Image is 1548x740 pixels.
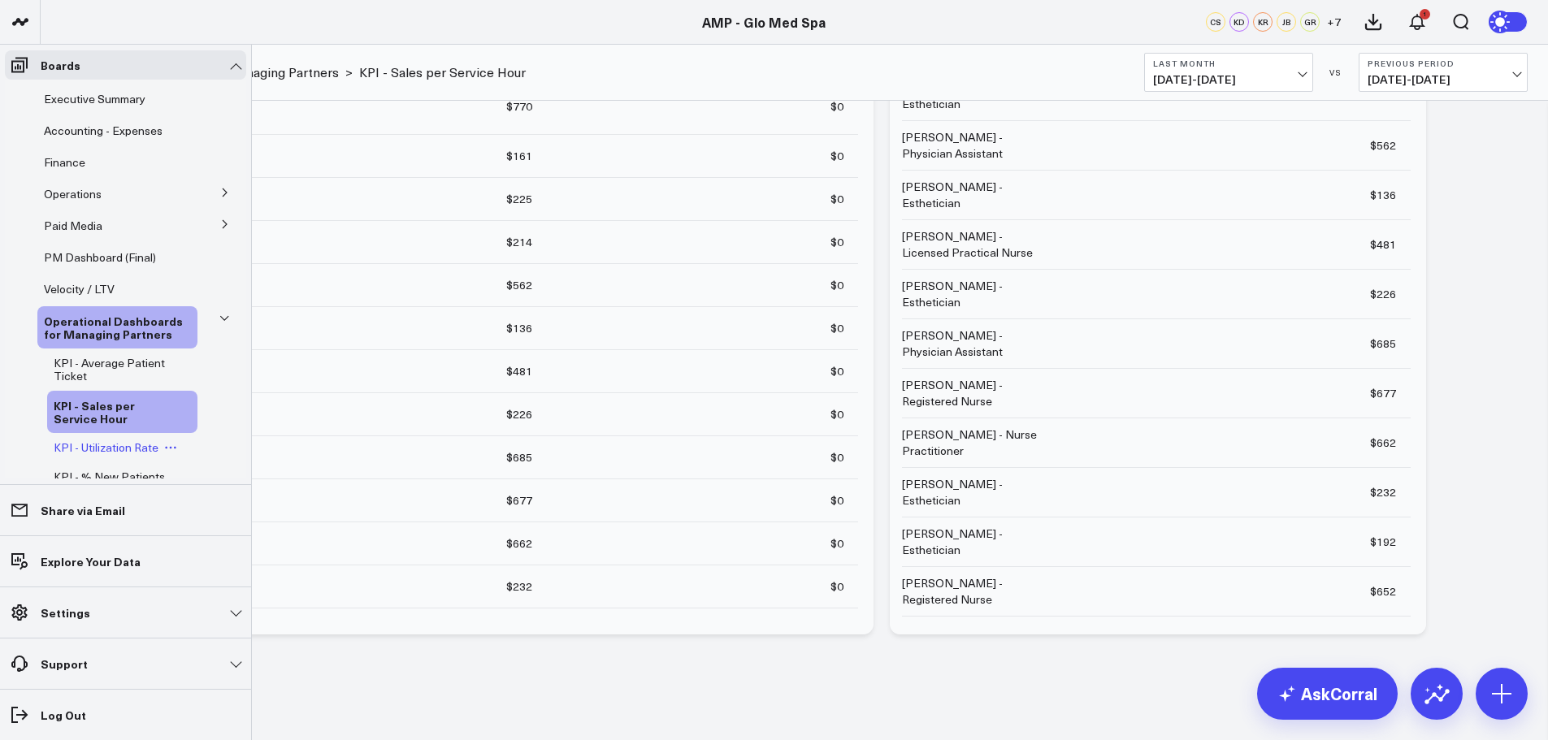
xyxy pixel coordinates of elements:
a: KPI - Average Patient Ticket [54,357,177,383]
div: $0 [830,406,843,422]
div: $226 [1370,286,1396,302]
div: $685 [1370,335,1396,352]
span: KPI - % New Patients [54,469,165,484]
div: $0 [830,492,843,508]
div: 1 [1420,9,1430,19]
a: KPI - % New Patients [54,470,165,483]
span: PM Dashboard (Final) [44,249,156,265]
b: Last Month [1153,58,1304,68]
div: $0 [830,148,843,164]
span: KPI - Sales per Service Hour [54,397,135,426]
a: Operational Dashboards for Managing Partners [44,314,184,340]
a: Finance [44,156,85,169]
p: Settings [41,606,90,619]
div: $677 [1370,385,1396,401]
p: Explore Your Data [41,555,141,568]
span: Velocity / LTV [44,281,115,296]
div: [PERSON_NAME] - Registered Nurse [902,377,1050,409]
a: KPI - Sales per Service Hour [54,399,178,425]
a: Operations [44,188,102,201]
div: $0 [830,578,843,595]
a: KPI - Sales per Service Hour [359,63,526,81]
div: $652 [1370,583,1396,599]
p: Share via Email [41,504,125,517]
div: $481 [506,363,532,379]
div: $685 [506,449,532,465]
div: [PERSON_NAME] - Physician Assistant [902,129,1050,162]
div: $770 [506,98,532,115]
div: [PERSON_NAME] - Registered Nurse [902,575,1050,608]
div: KR [1253,12,1273,32]
div: $662 [506,535,532,552]
span: Finance [44,154,85,170]
div: [PERSON_NAME] - Licensed Practical Nurse [902,228,1050,261]
p: Support [41,657,88,670]
div: $225 [506,191,532,207]
span: Accounting - Expenses [44,123,163,138]
a: PM Dashboard (Final) [44,251,156,264]
div: $214 [506,234,532,250]
button: +7 [1324,12,1343,32]
div: JB [1277,12,1296,32]
div: [PERSON_NAME] - Physician Assistant [902,327,1050,360]
span: KPI - Utilization Rate [54,439,158,455]
div: $677 [506,492,532,508]
div: $161 [506,148,532,164]
div: $0 [830,363,843,379]
span: Executive Summary [44,91,145,106]
a: Executive Summary [44,93,145,106]
div: $0 [830,191,843,207]
div: $192 [1370,534,1396,550]
a: KPI - Utilization Rate [54,441,158,454]
button: Previous Period[DATE]-[DATE] [1359,53,1528,92]
p: Log Out [41,708,86,721]
div: $0 [830,234,843,250]
div: $562 [506,277,532,293]
span: KPI - Average Patient Ticket [54,355,165,383]
div: $0 [830,98,843,115]
div: $0 [830,535,843,552]
div: [PERSON_NAME] - Esthetician [902,526,1050,558]
span: Operations [44,186,102,201]
div: $0 [830,320,843,336]
p: Boards [41,58,80,71]
div: $0 [830,449,843,465]
a: Paid Media [44,219,102,232]
div: $226 [506,406,532,422]
div: [PERSON_NAME] - Nurse Practitioner [902,426,1050,459]
div: $136 [1370,187,1396,203]
div: KD [1229,12,1249,32]
div: $0 [830,277,843,293]
a: Accounting - Expenses [44,124,163,137]
div: VS [1321,67,1351,77]
div: $562 [1370,137,1396,154]
button: Last Month[DATE]-[DATE] [1144,53,1313,92]
a: AskCorral [1257,668,1398,720]
span: [DATE] - [DATE] [1153,73,1304,86]
div: $481 [1370,236,1396,253]
a: Log Out [5,700,246,729]
div: $232 [1370,484,1396,500]
a: AMP - Glo Med Spa [702,13,826,31]
div: $232 [506,578,532,595]
span: Operational Dashboards for Managing Partners [44,313,183,342]
div: GR [1300,12,1320,32]
span: Paid Media [44,218,102,233]
div: [PERSON_NAME] - Esthetician [902,278,1050,310]
div: [PERSON_NAME] - Esthetician [902,476,1050,508]
div: [PERSON_NAME] - Esthetician [902,179,1050,211]
div: $136 [506,320,532,336]
span: + 7 [1327,16,1341,28]
a: Velocity / LTV [44,283,115,296]
div: $662 [1370,435,1396,451]
span: [DATE] - [DATE] [1368,73,1519,86]
div: CS [1206,12,1225,32]
b: Previous Period [1368,58,1519,68]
